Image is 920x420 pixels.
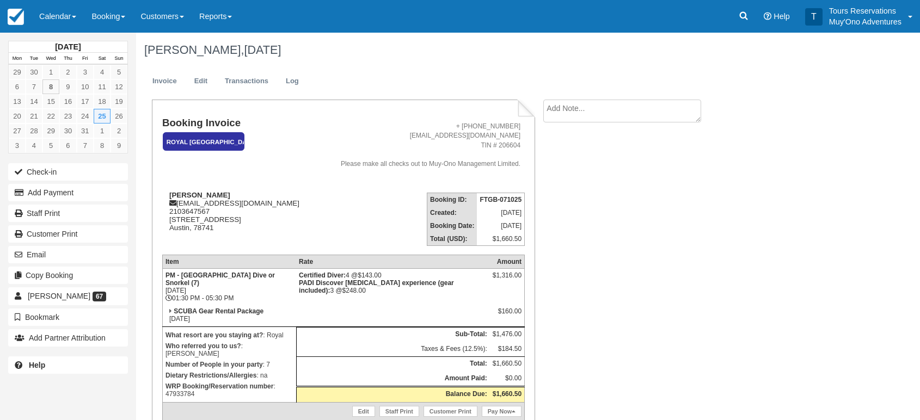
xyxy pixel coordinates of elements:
a: 17 [77,94,94,109]
td: Taxes & Fees (12.5%): [296,342,490,357]
a: 1 [94,123,111,138]
a: 7 [77,138,94,153]
a: 10 [77,79,94,94]
a: Staff Print [8,205,128,222]
a: Customer Print [8,225,128,243]
p: : 7 [165,359,293,370]
p: : na [165,370,293,381]
a: 31 [77,123,94,138]
strong: Who referred you to us? [165,342,241,350]
a: 9 [111,138,127,153]
strong: [PERSON_NAME] [169,191,230,199]
th: Sun [111,53,127,65]
a: 21 [26,109,42,123]
td: $0.00 [490,372,525,387]
div: T [805,8,823,26]
td: [DATE] [162,305,296,327]
div: $1,316.00 [493,271,522,288]
th: Sub-Total: [296,328,490,342]
h1: Booking Invoice [162,118,315,129]
button: Add Partner Attribution [8,329,128,347]
strong: PM - [GEOGRAPHIC_DATA] Dive or Snorkel (7) [165,271,275,287]
th: Booking ID: [427,193,477,206]
th: Created: [427,206,477,219]
a: 29 [9,65,26,79]
a: Customer Print [424,406,477,417]
button: Email [8,246,128,263]
a: 19 [111,94,127,109]
strong: PADI Discover Scuba Diving experience (gear included) [299,279,454,294]
a: 4 [26,138,42,153]
a: 6 [59,138,76,153]
th: Rate [296,255,490,268]
a: 7 [26,79,42,94]
a: [PERSON_NAME] 67 [8,287,128,305]
a: 26 [111,109,127,123]
a: 23 [59,109,76,123]
th: Mon [9,53,26,65]
a: 30 [59,123,76,138]
em: Royal [GEOGRAPHIC_DATA] [163,132,244,151]
span: $143.00 [358,271,381,279]
th: Item [162,255,296,268]
a: 3 [9,138,26,153]
strong: WRP Booking/Reservation number [165,382,273,390]
a: 5 [42,138,59,153]
td: $1,660.50 [477,232,524,246]
th: Amount [490,255,525,268]
button: Copy Booking [8,267,128,284]
a: 5 [111,65,127,79]
th: Total (USD): [427,232,477,246]
strong: $1,660.50 [493,390,522,398]
a: Royal [GEOGRAPHIC_DATA] [162,132,241,152]
a: 24 [77,109,94,123]
p: Muy'Ono Adventures [829,16,901,27]
a: Invoice [144,71,185,92]
a: 18 [94,94,111,109]
strong: What resort are you staying at? [165,331,263,339]
a: 3 [77,65,94,79]
a: 9 [59,79,76,94]
th: Tue [26,53,42,65]
td: $184.50 [490,342,525,357]
a: 16 [59,94,76,109]
a: 25 [94,109,111,123]
th: Thu [59,53,76,65]
p: Tours Reservations [829,5,901,16]
a: 6 [9,79,26,94]
a: 28 [26,123,42,138]
strong: [DATE] [55,42,81,51]
button: Bookmark [8,308,128,326]
address: + [PHONE_NUMBER] [EMAIL_ADDRESS][DOMAIN_NAME] TIN # 206604 Please make all checks out to Muy-Ono ... [320,122,521,169]
a: 8 [42,79,59,94]
th: Fri [77,53,94,65]
a: 2 [59,65,76,79]
th: Booking Date: [427,219,477,232]
span: 67 [93,292,106,301]
th: Total: [296,357,490,372]
a: Log [278,71,307,92]
a: 2 [111,123,127,138]
a: Pay Now [482,406,522,417]
a: 27 [9,123,26,138]
td: [DATE] [477,219,524,232]
td: $1,476.00 [490,328,525,342]
th: Amount Paid: [296,372,490,387]
i: Help [764,13,771,20]
strong: FTGB-071025 [480,196,522,203]
img: checkfront-main-nav-mini-logo.png [8,9,24,25]
th: Sat [94,53,111,65]
th: Balance Due: [296,387,490,403]
p: : 47933784 [165,381,293,399]
a: 22 [42,109,59,123]
button: Check-in [8,163,128,181]
a: 12 [111,79,127,94]
strong: Certified Diver [299,271,346,279]
span: $248.00 [342,287,366,294]
p: : Royal [165,330,293,341]
a: 4 [94,65,111,79]
a: 14 [26,94,42,109]
a: Help [8,356,128,374]
strong: Number of People in your party [165,361,263,368]
div: [EMAIL_ADDRESS][DOMAIN_NAME] 2103647567 [STREET_ADDRESS] Austin, 78741 [162,191,315,245]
